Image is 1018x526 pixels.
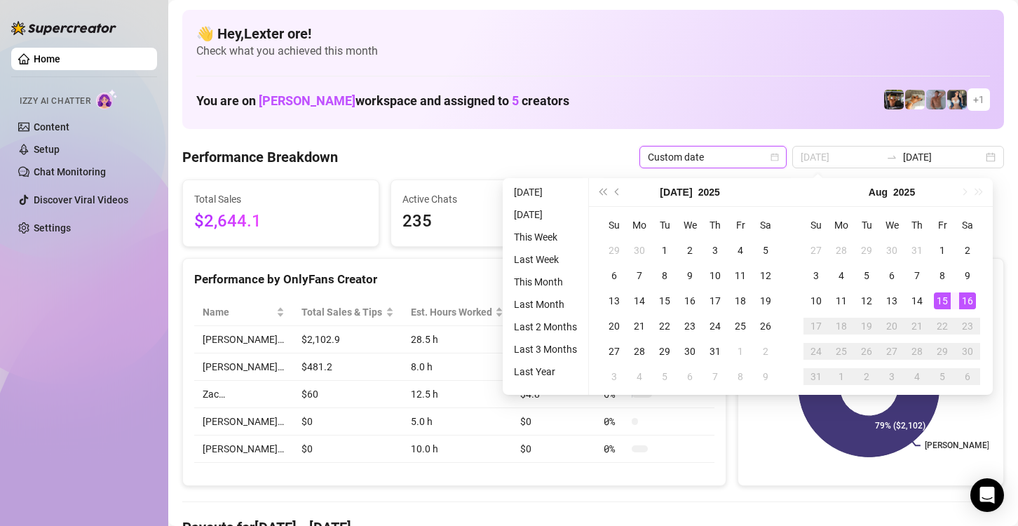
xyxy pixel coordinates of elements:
div: 29 [606,242,623,259]
td: $481.2 [293,353,402,381]
td: 2025-08-15 [930,288,955,313]
td: 2025-07-30 [879,238,904,263]
td: 2025-08-05 [854,263,879,288]
div: 9 [681,267,698,284]
div: 31 [909,242,925,259]
span: Name [203,304,273,320]
td: 2025-07-18 [728,288,753,313]
td: 2025-07-29 [854,238,879,263]
span: Check what you achieved this month [196,43,990,59]
div: 3 [883,368,900,385]
a: Discover Viral Videos [34,194,128,205]
a: Settings [34,222,71,234]
h4: Performance Breakdown [182,147,338,167]
th: We [879,213,904,238]
div: 30 [631,242,648,259]
div: 13 [883,292,900,309]
td: 2025-09-03 [879,364,904,389]
th: Sa [753,213,778,238]
td: $4.8 [512,381,595,408]
th: Su [602,213,627,238]
td: 2025-08-27 [879,339,904,364]
td: 2025-07-05 [753,238,778,263]
div: 28 [833,242,850,259]
td: 12.5 h [402,381,513,408]
div: 26 [757,318,774,335]
a: Content [34,121,69,133]
td: 2025-07-22 [652,313,677,339]
td: 2025-07-14 [627,288,652,313]
td: 2025-08-01 [930,238,955,263]
td: 2025-07-27 [602,339,627,364]
td: 2025-07-04 [728,238,753,263]
button: Previous month (PageUp) [610,178,625,206]
td: 2025-08-26 [854,339,879,364]
div: 11 [732,267,749,284]
div: 7 [707,368,724,385]
div: 4 [909,368,925,385]
th: Name [194,299,293,326]
input: End date [903,149,983,165]
div: 29 [656,343,673,360]
td: 2025-08-30 [955,339,980,364]
th: Sa [955,213,980,238]
td: 2025-08-05 [652,364,677,389]
div: 4 [631,368,648,385]
div: 18 [732,292,749,309]
span: 235 [402,208,576,235]
td: 5.0 h [402,408,513,436]
div: 1 [833,368,850,385]
td: 2025-09-01 [829,364,854,389]
div: 11 [833,292,850,309]
div: 8 [732,368,749,385]
th: Total Sales & Tips [293,299,402,326]
div: 16 [681,292,698,309]
span: Total Sales & Tips [301,304,383,320]
td: 2025-07-06 [602,263,627,288]
div: 3 [707,242,724,259]
td: 2025-08-22 [930,313,955,339]
td: 10.0 h [402,436,513,463]
td: [PERSON_NAME]… [194,353,293,381]
div: 19 [858,318,875,335]
div: 27 [606,343,623,360]
td: 2025-07-07 [627,263,652,288]
div: 6 [959,368,976,385]
td: [PERSON_NAME]… [194,436,293,463]
div: 24 [808,343,824,360]
td: 2025-07-28 [829,238,854,263]
td: 2025-08-09 [753,364,778,389]
td: 2025-08-25 [829,339,854,364]
h1: You are on workspace and assigned to creators [196,93,569,109]
td: $0 [293,436,402,463]
div: 9 [959,267,976,284]
div: 20 [883,318,900,335]
td: 2025-07-09 [677,263,703,288]
div: 25 [732,318,749,335]
th: Fr [728,213,753,238]
div: 8 [656,267,673,284]
td: 2025-06-29 [602,238,627,263]
div: 30 [959,343,976,360]
li: Last Week [508,251,583,268]
td: 2025-08-29 [930,339,955,364]
td: 2025-07-29 [652,339,677,364]
div: 5 [858,267,875,284]
td: 2025-07-08 [652,263,677,288]
div: 4 [833,267,850,284]
span: 5 [512,93,519,108]
td: 8.0 h [402,353,513,381]
div: 3 [606,368,623,385]
div: Est. Hours Worked [411,304,493,320]
li: This Month [508,274,583,290]
span: 0 % [604,441,626,457]
td: 2025-08-24 [803,339,829,364]
div: 4 [732,242,749,259]
button: Last year (Control + left) [595,178,610,206]
td: 2025-08-12 [854,288,879,313]
li: Last 2 Months [508,318,583,335]
div: 22 [656,318,673,335]
th: Mo [829,213,854,238]
div: 26 [858,343,875,360]
td: 2025-09-04 [904,364,930,389]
